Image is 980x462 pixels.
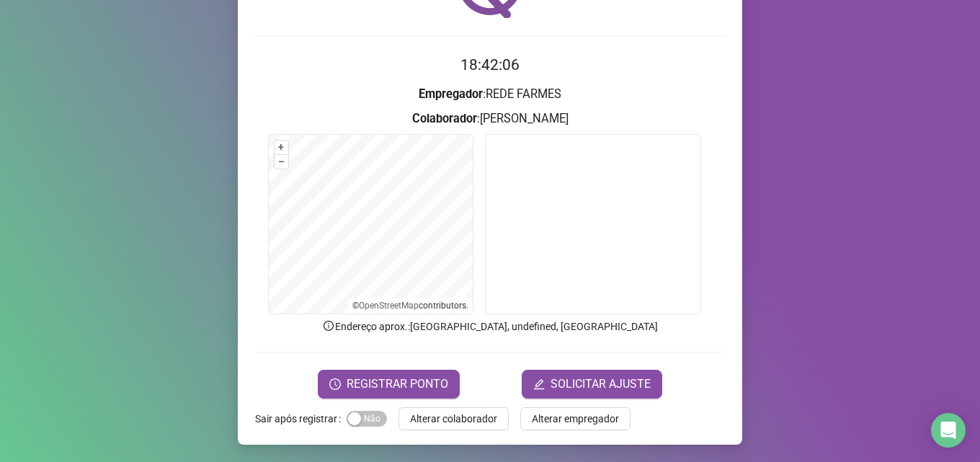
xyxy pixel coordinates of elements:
[255,407,347,430] label: Sair após registrar
[275,155,288,169] button: –
[255,85,725,104] h3: : REDE FARMES
[419,87,483,101] strong: Empregador
[329,378,341,390] span: clock-circle
[255,110,725,128] h3: : [PERSON_NAME]
[318,370,460,399] button: REGISTRAR PONTO
[412,112,477,125] strong: Colaborador
[347,376,448,393] span: REGISTRAR PONTO
[551,376,651,393] span: SOLICITAR AJUSTE
[460,56,520,74] time: 18:42:06
[931,413,966,448] div: Open Intercom Messenger
[533,378,545,390] span: edit
[352,301,468,311] li: © contributors.
[275,141,288,154] button: +
[410,411,497,427] span: Alterar colaborador
[255,319,725,334] p: Endereço aprox. : [GEOGRAPHIC_DATA], undefined, [GEOGRAPHIC_DATA]
[532,411,619,427] span: Alterar empregador
[359,301,419,311] a: OpenStreetMap
[522,370,662,399] button: editSOLICITAR AJUSTE
[322,319,335,332] span: info-circle
[520,407,631,430] button: Alterar empregador
[398,407,509,430] button: Alterar colaborador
